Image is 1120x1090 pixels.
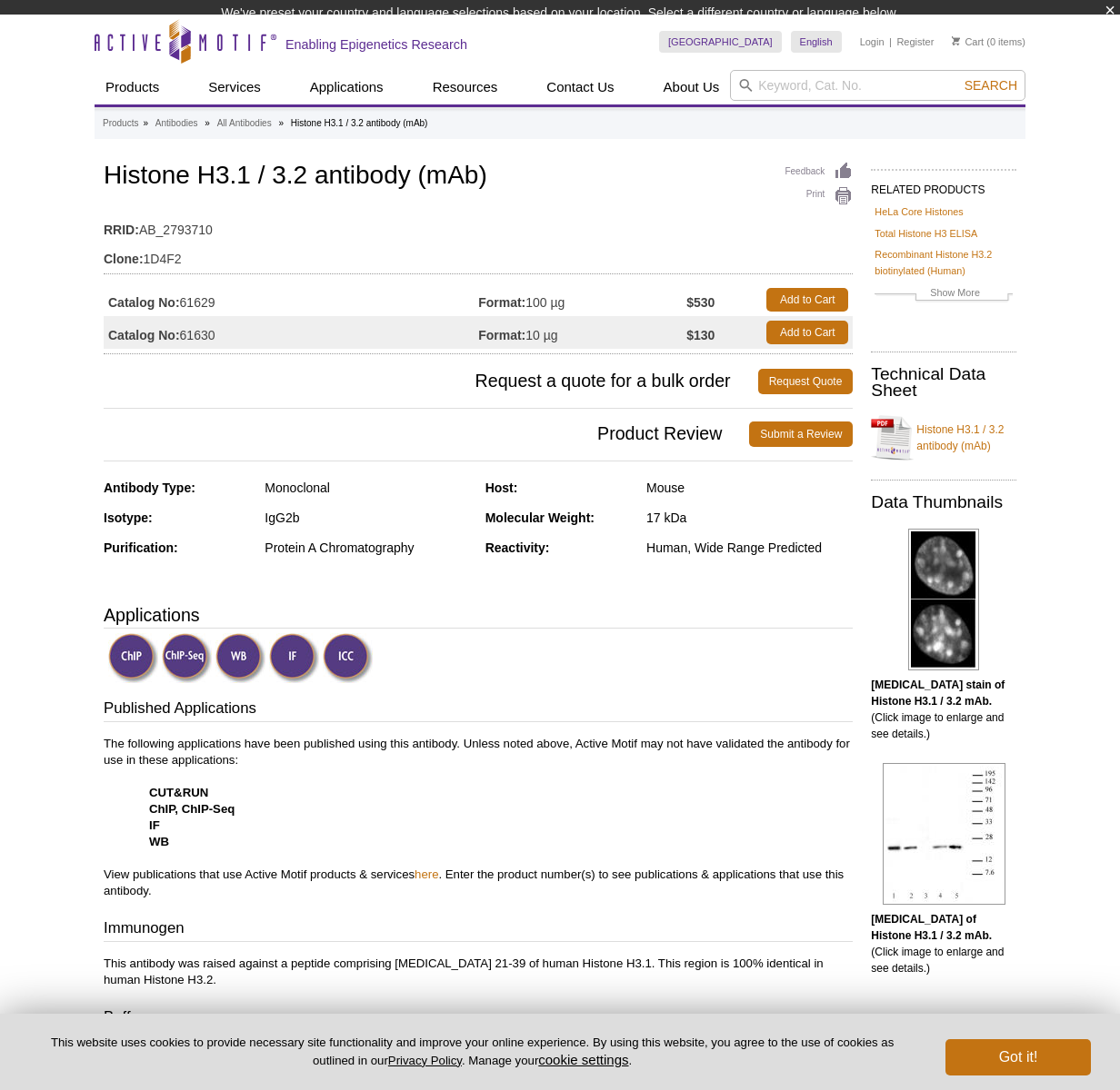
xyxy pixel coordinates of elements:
a: Recombinant Histone H3.2 biotinylated (Human) [875,246,1013,279]
div: Human, Wide Range Predicted [646,540,853,556]
b: [MEDICAL_DATA] of Histone H3.1 / 3.2 mAb. [871,913,992,942]
button: Got it! [945,1039,1091,1075]
strong: Isotype: [104,510,153,525]
strong: ChIP, ChIP-Seq [149,802,235,816]
a: Products [103,115,138,132]
img: Western Blot Validated [215,633,265,683]
td: 100 µg [478,283,686,316]
p: The following applications have been published using this antibody. Unless noted above, Active Mo... [104,736,853,899]
a: Resources [422,70,509,104]
img: Your Cart [952,36,960,45]
a: Register [896,35,934,48]
h2: Technical Data Sheet [871,366,1016,399]
strong: WB [149,835,169,848]
a: here [415,867,438,881]
strong: $130 [686,327,715,343]
h2: Data Thumbnails [871,494,1016,510]
a: Request Quote [758,369,854,394]
strong: Clone: [104,251,144,267]
h3: Buffer [104,1006,853,1032]
li: » [143,118,148,128]
button: cookie settings [538,1052,628,1067]
a: Antibodies [155,115,198,132]
strong: RRID: [104,222,139,238]
strong: Antibody Type: [104,481,195,495]
td: AB_2793710 [104,211,853,240]
div: IgG2b [265,510,471,526]
a: [GEOGRAPHIC_DATA] [659,31,782,53]
h2: RELATED PRODUCTS [871,169,1016,202]
td: 61630 [104,316,478,349]
a: Show More [875,284,1013,305]
div: 17 kDa [646,510,853,526]
p: (Click image to enlarge and see details.) [871,911,1016,976]
div: Mouse [646,480,853,496]
input: Keyword, Cat. No. [730,70,1025,101]
td: 1D4F2 [104,240,853,269]
strong: $530 [686,294,715,311]
b: [MEDICAL_DATA] stain of Histone H3.1 / 3.2 mAb. [871,679,1005,708]
a: Contact Us [535,70,625,104]
li: Histone H3.1 / 3.2 antibody (mAb) [291,118,428,128]
a: Privacy Policy [388,1054,462,1067]
img: Immunofluorescence Validated [269,633,319,683]
a: About Us [653,70,731,104]
a: Applications [299,70,395,104]
a: Cart [952,35,984,48]
img: Histone H3.1 / 3.2 antibody (mAb) tested by immunofluorescence. [908,529,979,670]
h3: Published Applications [104,698,853,723]
strong: Catalog No: [108,327,180,343]
img: Immunocytochemistry Validated [323,633,373,683]
strong: IF [149,818,160,832]
strong: Reactivity: [485,540,550,555]
strong: Catalog No: [108,294,180,311]
a: Login [860,35,885,48]
strong: Purification: [104,540,178,555]
h3: Applications [104,601,853,629]
a: Print [785,186,853,206]
li: (0 items) [952,31,1025,53]
img: ChIP Validated [108,633,158,683]
td: 10 µg [478,316,686,349]
p: (Click image to enlarge and see details.) [871,677,1016,742]
strong: Molecular Weight: [485,510,595,525]
h3: Immunogen [104,917,853,943]
h2: Enabling Epigenetics Research [285,36,467,53]
a: English [791,31,842,53]
a: All Antibodies [217,115,272,132]
div: Monoclonal [265,480,471,496]
span: Request a quote for a bulk order [104,369,758,394]
div: Protein A Chromatography [265,540,471,556]
img: ChIP-Seq Validated [162,633,212,683]
td: 61629 [104,283,478,316]
a: Add to Cart [766,321,848,344]
li: » [278,118,284,128]
strong: Format: [478,294,525,311]
span: Product Review [104,421,749,447]
li: | [889,31,892,53]
strong: CUT&RUN [149,786,208,799]
span: Search [965,78,1017,93]
a: Add to Cart [766,288,848,312]
a: Services [197,70,272,104]
img: Histone H3.1 / 3.2 antibody (mAb) tested by Western blot. [883,763,1005,905]
a: Histone H3.1 / 3.2 antibody (mAb) [871,411,1016,465]
a: Total Histone H3 ELISA [875,225,977,242]
h1: Histone H3.1 / 3.2 antibody (mAb) [104,162,853,193]
img: Change Here [590,14,638,56]
a: Submit a Review [749,421,853,447]
a: Feedback [785,162,853,182]
strong: Format: [478,327,525,343]
p: This website uses cookies to provide necessary site functionality and improve your online experie... [29,1035,915,1069]
a: HeLa Core Histones [875,203,963,220]
p: This antibody was raised against a peptide comprising [MEDICAL_DATA] 21-39 of human Histone H3.1.... [104,956,853,988]
strong: Host: [485,481,518,495]
li: » [205,118,210,128]
button: Search [959,77,1023,94]
a: Products [95,70,170,104]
